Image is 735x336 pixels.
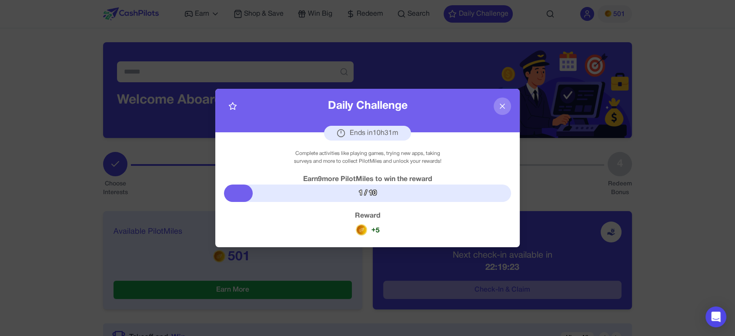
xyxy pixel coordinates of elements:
[356,224,367,235] img: reward
[224,211,511,221] div: Reward
[705,306,726,327] div: Open Intercom Messenger
[224,185,511,202] div: 1 / 10
[224,174,511,185] div: Earn 9 more PilotMiles to win the reward
[376,225,380,236] div: 5
[328,98,408,114] div: Daily Challenge
[371,225,376,235] div: +
[324,126,411,141] div: Ends in 10 h 31 m
[286,150,449,165] div: Complete activities like playing games, trying new apps, taking surveys and more to collect Pilot...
